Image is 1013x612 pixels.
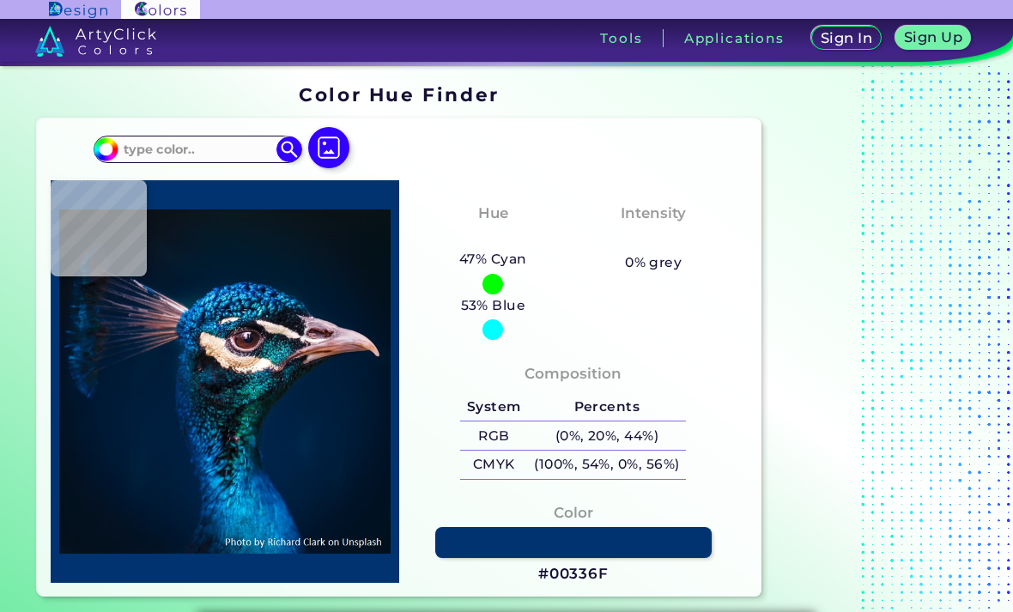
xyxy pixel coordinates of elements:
[299,82,499,107] h1: Color Hue Finder
[625,251,682,274] h5: 0% grey
[538,564,609,585] h3: #00336F
[815,27,878,49] a: Sign In
[823,32,870,45] h5: Sign In
[452,248,533,270] h5: 47% Cyan
[460,393,527,421] h5: System
[528,451,687,479] h5: (100%, 54%, 0%, 56%)
[49,2,106,18] img: ArtyClick Design logo
[59,189,391,574] img: img_pavlin.jpg
[478,201,508,226] h4: Hue
[600,32,642,45] h3: Tools
[525,361,622,386] h4: Composition
[276,136,302,162] img: icon search
[308,127,349,168] img: icon picture
[528,393,687,421] h5: Percents
[35,26,156,57] img: logo_artyclick_colors_white.svg
[454,294,532,317] h5: 53% Blue
[907,31,960,44] h5: Sign Up
[621,201,686,226] h4: Intensity
[554,500,593,525] h4: Color
[445,228,542,249] h3: Cyan-Blue
[899,27,967,49] a: Sign Up
[528,421,687,450] h5: (0%, 20%, 44%)
[684,32,785,45] h3: Applications
[118,137,277,161] input: type color..
[460,451,527,479] h5: CMYK
[616,228,691,249] h3: Vibrant
[460,421,527,450] h5: RGB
